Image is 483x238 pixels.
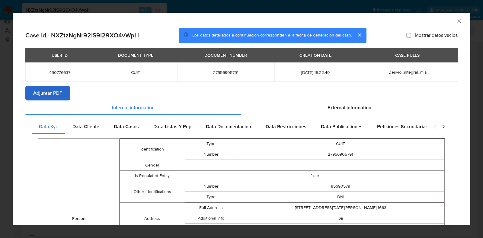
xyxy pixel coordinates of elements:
[33,70,87,75] span: 490776637
[185,213,237,224] td: Additional Info
[185,149,237,160] td: Number
[184,70,267,75] span: 27956905791
[120,171,185,181] td: Is Regulated Entity
[185,139,237,149] td: Type
[120,139,185,160] td: Identification
[406,33,411,38] input: Mostrar datos vacíos
[185,203,237,213] td: Full Address
[48,50,71,60] div: USER ID
[120,181,185,203] td: Other Identifications
[25,31,139,39] h2: Case Id - NXZtzNgNr92IS9I29XO4vWpH
[237,181,444,192] td: 95690579
[33,87,62,100] span: Adjuntar PDF
[266,123,306,130] span: Data Restricciones
[185,192,237,202] td: Type
[352,28,366,42] button: cerrar
[282,70,350,75] span: [DATE] 15:22:49
[389,69,427,75] span: Desvio_integral_mla
[456,18,462,24] button: Cerrar ventana
[153,123,191,130] span: Data Listas Y Pep
[185,224,237,234] td: Gmaps Link
[206,123,251,130] span: Data Documentacion
[321,123,363,130] span: Data Publicaciones
[185,171,445,181] td: false
[415,32,458,38] span: Mostrar datos vacíos
[114,50,157,60] div: DOCUMENT TYPE
[237,213,444,224] td: 6a
[201,50,251,60] div: DOCUMENT NUMBER
[237,139,444,149] td: CUIT
[185,160,445,171] td: F
[392,50,423,60] div: CASE RULES
[114,123,139,130] span: Data Casos
[237,149,444,160] td: 27956905791
[39,123,58,130] span: Data Kyc
[328,104,371,111] span: External information
[112,104,155,111] span: Internal information
[296,50,335,60] div: CREATION DATE
[120,160,185,171] td: Gender
[25,86,70,100] button: Adjuntar PDF
[237,203,444,213] td: [STREET_ADDRESS][DATE][PERSON_NAME] 1663
[25,100,458,115] div: Detailed info
[72,123,99,130] span: Data Cliente
[120,203,185,235] td: Address
[32,119,427,134] div: Detailed internal info
[192,32,352,38] span: Los datos detallados a continuación corresponden a la fecha de generación del caso.
[101,70,170,75] span: CUIT
[13,13,470,225] div: closure-recommendation-modal
[185,181,237,192] td: Number
[237,192,444,202] td: DNI
[377,123,428,130] span: Peticiones Secundarias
